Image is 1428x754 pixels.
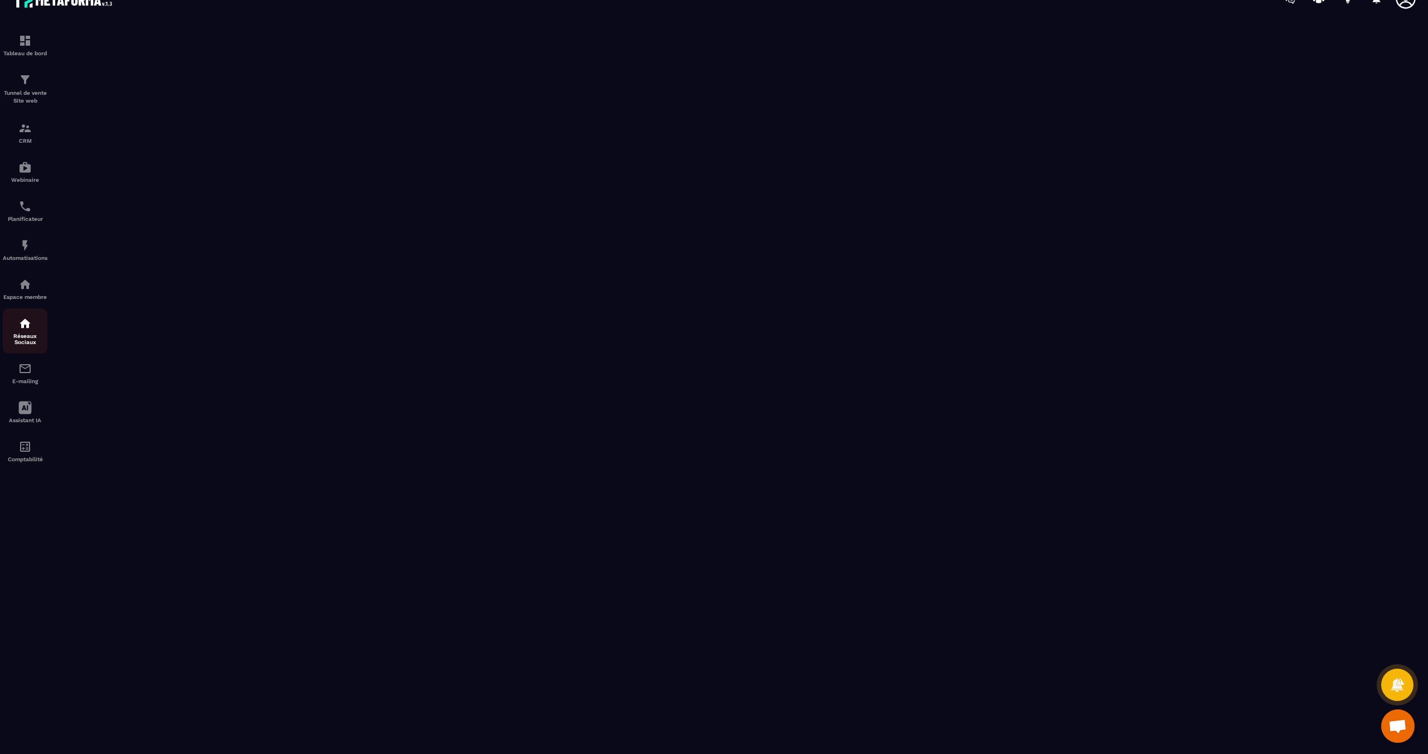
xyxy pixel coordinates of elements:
[18,440,32,453] img: accountant
[3,230,47,269] a: automationsautomationsAutomatisations
[3,308,47,354] a: social-networksocial-networkRéseaux Sociaux
[18,317,32,330] img: social-network
[3,177,47,183] p: Webinaire
[3,333,47,345] p: Réseaux Sociaux
[3,26,47,65] a: formationformationTableau de bord
[3,65,47,113] a: formationformationTunnel de vente Site web
[18,161,32,174] img: automations
[3,269,47,308] a: automationsautomationsEspace membre
[3,417,47,423] p: Assistant IA
[3,89,47,105] p: Tunnel de vente Site web
[3,432,47,471] a: accountantaccountantComptabilité
[18,73,32,86] img: formation
[3,378,47,384] p: E-mailing
[3,113,47,152] a: formationformationCRM
[18,239,32,252] img: automations
[3,393,47,432] a: Assistant IA
[3,354,47,393] a: emailemailE-mailing
[3,456,47,462] p: Comptabilité
[18,34,32,47] img: formation
[3,191,47,230] a: schedulerschedulerPlanificateur
[18,278,32,291] img: automations
[3,138,47,144] p: CRM
[3,294,47,300] p: Espace membre
[1381,709,1415,743] div: Ouvrir le chat
[3,152,47,191] a: automationsautomationsWebinaire
[18,122,32,135] img: formation
[3,255,47,261] p: Automatisations
[18,362,32,375] img: email
[3,50,47,56] p: Tableau de bord
[3,216,47,222] p: Planificateur
[18,200,32,213] img: scheduler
